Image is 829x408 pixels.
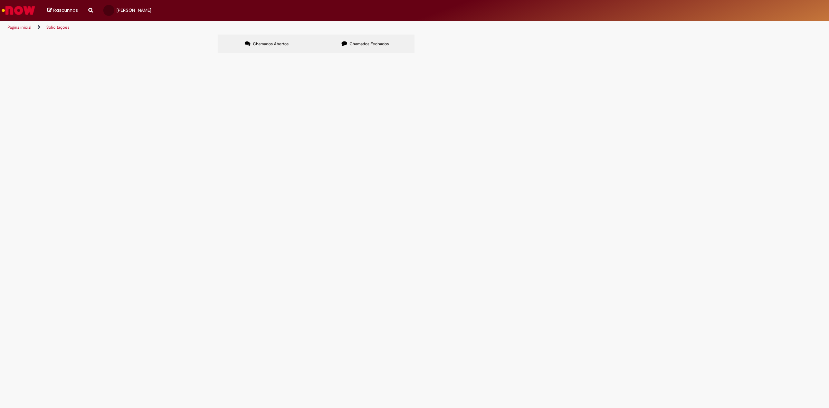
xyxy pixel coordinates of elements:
a: Solicitações [46,25,69,30]
ul: Trilhas de página [5,21,547,34]
a: Rascunhos [47,7,78,14]
span: Rascunhos [53,7,78,13]
a: Página inicial [8,25,31,30]
span: Chamados Abertos [253,41,289,47]
span: [PERSON_NAME] [116,7,151,13]
span: Chamados Fechados [350,41,389,47]
img: ServiceNow [1,3,36,17]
